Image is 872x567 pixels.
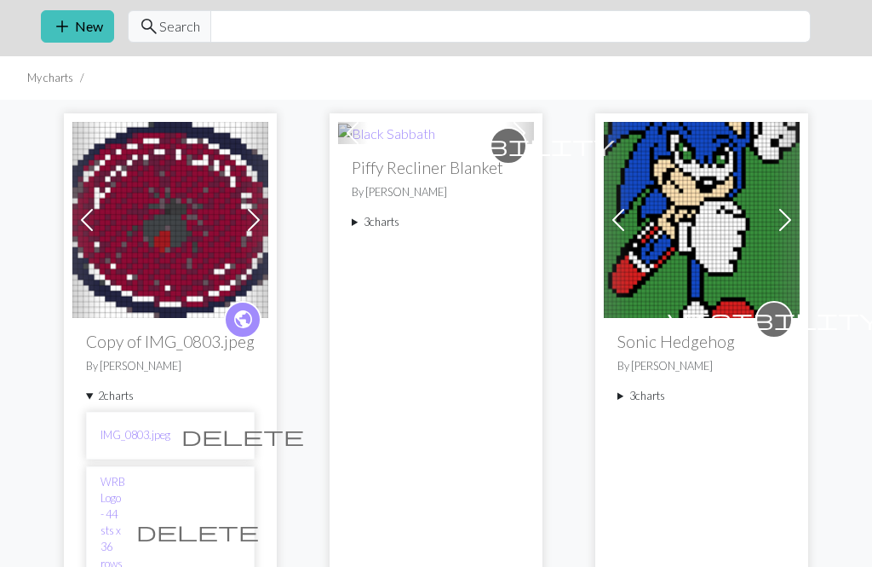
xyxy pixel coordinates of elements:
button: New [41,11,114,43]
span: visibility [402,133,615,159]
span: public [232,307,254,333]
img: IMG_0803.jpeg [72,123,268,319]
a: public [224,302,261,339]
summary: 3charts [352,215,520,231]
button: Delete chart [125,516,270,548]
i: public [232,304,254,338]
h2: Sonic Hedgehog [617,333,786,352]
span: delete [136,520,259,544]
a: Sonic Hedgehog [604,211,800,227]
summary: 3charts [617,389,786,405]
summary: 2charts [86,389,255,405]
h2: Copy of IMG_0803.jpeg [86,333,255,352]
p: By [PERSON_NAME] [86,359,255,375]
p: By [PERSON_NAME] [352,185,520,201]
a: IMG_0803.jpeg [100,428,170,444]
p: By [PERSON_NAME] [617,359,786,375]
a: Black Sabbath [338,124,435,141]
span: Search [159,17,200,38]
button: Delete chart [170,420,315,453]
span: add [52,15,72,39]
img: Sonic Hedgehog [604,123,800,319]
span: delete [181,425,304,448]
li: My charts [27,71,73,87]
a: IMG_0803.jpeg [72,211,268,227]
i: private [402,130,615,164]
span: search [139,15,159,39]
h2: Piffy Recliner Blanket [352,159,520,178]
img: Black Sabbath [338,124,435,145]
